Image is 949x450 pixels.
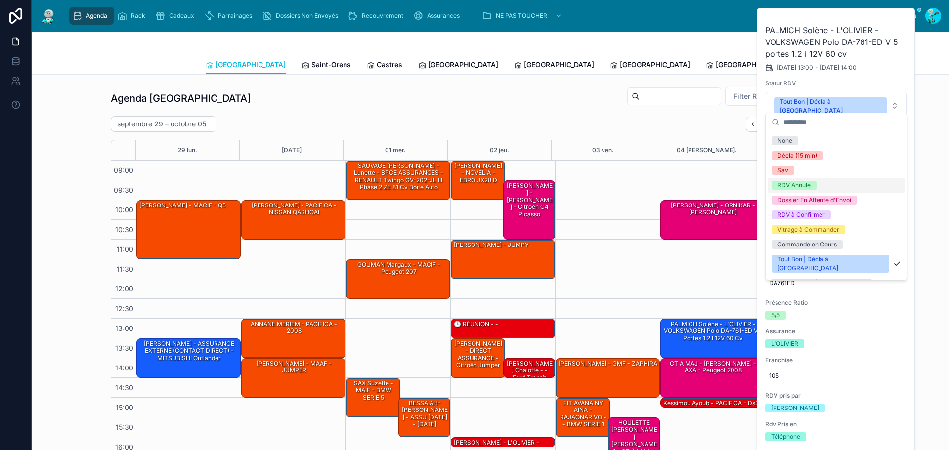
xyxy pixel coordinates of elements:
[348,379,399,402] div: SAX Suzette - MAIF - BMW SERIE 5
[243,320,345,336] div: ANNANE MERIEM - PACIFICA - 2008
[453,241,530,249] div: [PERSON_NAME] - JUMPY
[400,399,450,429] div: BESSAIAH-[PERSON_NAME] - ASSU [DATE] - [DATE]
[771,404,819,412] div: [PERSON_NAME]
[114,7,152,25] a: Rack
[771,339,798,348] div: L'OLIVIER
[765,299,907,307] span: Présence Ratio
[661,319,764,358] div: PALMICH Solène - L'OLIVIER - VOLKSWAGEN Polo DA-761-ED V 5 portes 1.2 i 12V 60 cv
[218,12,252,20] span: Parrainages
[558,399,609,429] div: FITIAVANA NY AINA - RAJAONARIVO - - BMW SERIE 1
[746,117,760,132] button: Back
[514,56,594,76] a: [GEOGRAPHIC_DATA]
[777,166,788,175] div: Sav
[427,12,460,20] span: Assurances
[556,398,609,437] div: FITIAVANA NY AINA - RAJAONARIVO - - BMW SERIE 1
[201,7,259,25] a: Parrainages
[777,225,839,234] div: Vitrage à Commander
[131,12,145,20] span: Rack
[677,140,737,160] div: 04 [PERSON_NAME].
[40,8,57,24] img: App logo
[725,87,815,106] button: Select Button
[765,80,907,87] span: Statut RDV
[367,56,402,76] a: Castres
[113,423,136,431] span: 15:30
[765,24,907,60] h2: PALMICH Solène - L'OLIVIER - VOLKSWAGEN Polo DA-761-ED V 5 portes 1.2 i 12V 60 cv
[451,240,555,279] div: [PERSON_NAME] - JUMPY
[113,364,136,372] span: 14:00
[348,260,449,277] div: GOUMAN Margaux - MACIF - Peugeot 207
[138,339,240,363] div: [PERSON_NAME] - ASSURANCE EXTERNE (CONTACT DIRECT) - MITSUBISHI Outlander
[765,356,907,364] span: Franchise
[410,7,467,25] a: Assurances
[662,399,760,408] div: Kessimou Ayoub - PACIFICA - ds3
[662,359,764,375] div: CT A MAJ - [PERSON_NAME] - AXA - Peugeot 2008
[765,327,907,335] span: Assurance
[113,383,136,392] span: 14:30
[524,60,594,70] span: [GEOGRAPHIC_DATA]
[362,12,403,20] span: Recouvrement
[282,140,302,160] button: [DATE]
[556,359,659,397] div: [PERSON_NAME] - GMF - ZAPHIRA
[113,403,136,411] span: 15:00
[662,201,764,217] div: [PERSON_NAME] - ORNIKAR - [PERSON_NAME]
[505,181,555,219] div: [PERSON_NAME] - [PERSON_NAME] - Citroën C4 Picasso
[777,151,817,160] div: Décla (15 min)
[777,210,825,219] div: RDV à Confirmer
[661,359,764,397] div: CT A MAJ - [PERSON_NAME] - AXA - Peugeot 2008
[716,60,786,70] span: [GEOGRAPHIC_DATA]
[276,12,338,20] span: Dossiers Non Envoyés
[178,140,197,160] button: 29 lun.
[346,378,400,417] div: SAX Suzette - MAIF - BMW SERIE 5
[771,432,800,441] div: Téléphone
[138,201,227,210] div: [PERSON_NAME] - MACIF - Q5
[113,205,136,214] span: 10:00
[505,359,555,390] div: [PERSON_NAME] chalotte - - ford transit 2013 mk6
[114,245,136,253] span: 11:00
[777,255,883,273] div: Tout Bon | Décla à [GEOGRAPHIC_DATA]
[769,279,904,287] span: DA761ED
[345,7,410,25] a: Recouvrement
[451,438,555,448] div: [PERSON_NAME] - L'OLIVIER -
[504,181,555,239] div: [PERSON_NAME] - [PERSON_NAME] - Citroën C4 Picasso
[661,201,764,239] div: [PERSON_NAME] - ORNIKAR - [PERSON_NAME]
[765,420,907,428] span: Rdv Pris en
[169,12,194,20] span: Cadeaux
[69,7,114,25] a: Agenda
[65,5,909,27] div: scrollable content
[496,12,547,20] span: NE PAS TOUCHER
[243,201,345,217] div: [PERSON_NAME] - PACIFICA - NISSAN QASHQAI
[348,162,449,192] div: SAUVAGE [PERSON_NAME] - Lunette - BPCE ASSURANCES - RENAULT Twingo GV-202-JL III Phase 2 ZE 81 cv...
[137,201,240,259] div: [PERSON_NAME] - MACIF - Q5
[777,196,851,205] div: Dossier En Attente d'Envoi
[346,260,450,298] div: GOUMAN Margaux - MACIF - Peugeot 207
[259,7,345,25] a: Dossiers Non Envoyés
[377,60,402,70] span: Castres
[385,140,406,160] button: 01 mer.
[769,372,904,380] span: 105
[777,279,866,287] div: RDV Reporté | RDV à Confirmer
[706,56,786,76] a: [GEOGRAPHIC_DATA]
[771,311,780,320] div: 5/5
[346,161,450,200] div: SAUVAGE [PERSON_NAME] - Lunette - BPCE ASSURANCES - RENAULT Twingo GV-202-JL III Phase 2 ZE 81 cv...
[490,140,509,160] button: 02 jeu.
[504,359,555,377] div: [PERSON_NAME] chalotte - - ford transit 2013 mk6
[662,320,764,343] div: PALMICH Solène - L'OLIVIER - VOLKSWAGEN Polo DA-761-ED V 5 portes 1.2 i 12V 60 cv
[733,91,794,101] span: Filter RDV pris par
[114,265,136,273] span: 11:30
[451,319,555,338] div: 🕒 RÉUNION - -
[558,359,658,368] div: [PERSON_NAME] - GMF - ZAPHIRA
[111,166,136,174] span: 09:00
[86,12,107,20] span: Agenda
[111,91,251,105] h1: Agenda [GEOGRAPHIC_DATA]
[113,324,136,332] span: 13:00
[399,398,450,437] div: BESSAIAH-[PERSON_NAME] - ASSU [DATE] - [DATE]
[113,304,136,313] span: 12:30
[418,56,498,76] a: [GEOGRAPHIC_DATA]
[610,56,690,76] a: [GEOGRAPHIC_DATA]
[216,60,286,70] span: [GEOGRAPHIC_DATA]
[766,92,907,120] button: Select Button
[428,60,498,70] span: [GEOGRAPHIC_DATA]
